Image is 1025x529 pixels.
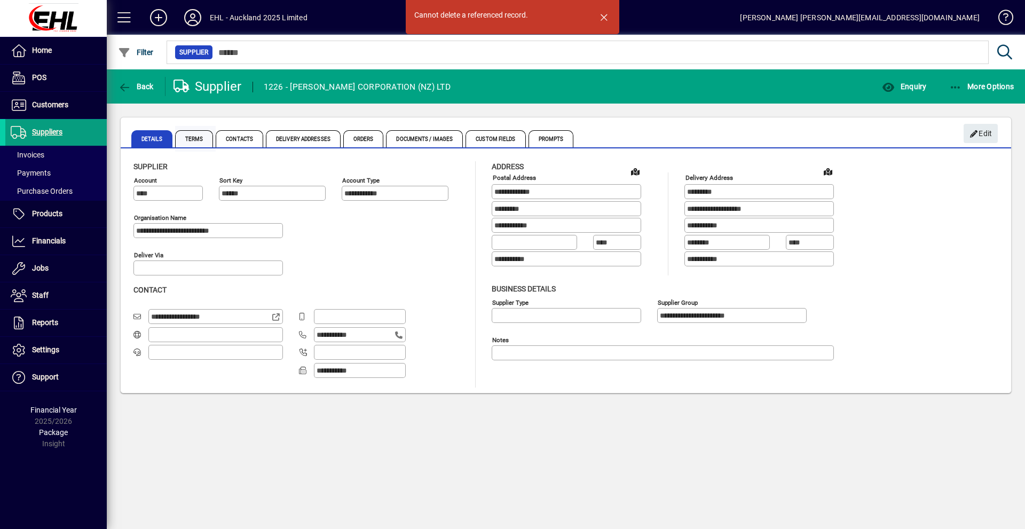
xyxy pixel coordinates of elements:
span: Support [32,373,59,381]
a: Reports [5,310,107,336]
span: Custom Fields [466,130,525,147]
span: Financial Year [30,406,77,414]
button: Add [141,8,176,27]
mat-label: Supplier type [492,298,529,306]
span: Edit [969,125,992,143]
span: Documents / Images [386,130,463,147]
button: Profile [176,8,210,27]
span: Reports [32,318,58,327]
mat-label: Notes [492,336,509,343]
span: Staff [32,291,49,299]
a: POS [5,65,107,91]
span: Home [32,46,52,54]
span: Contact [133,286,167,294]
span: More Options [949,82,1014,91]
span: Filter [118,48,154,57]
span: Financials [32,236,66,245]
span: Details [131,130,172,147]
button: Edit [964,124,998,143]
a: Knowledge Base [990,2,1012,37]
a: View on map [627,163,644,180]
a: Jobs [5,255,107,282]
span: Customers [32,100,68,109]
mat-label: Supplier group [658,298,698,306]
mat-label: Sort key [219,177,242,184]
span: Orders [343,130,384,147]
button: More Options [947,77,1017,96]
span: Payments [11,169,51,177]
a: Payments [5,164,107,182]
span: Package [39,428,68,437]
div: Supplier [174,78,242,95]
mat-label: Organisation name [134,214,186,222]
span: Settings [32,345,59,354]
a: Customers [5,92,107,119]
div: [PERSON_NAME] [PERSON_NAME][EMAIL_ADDRESS][DOMAIN_NAME] [740,9,980,26]
span: Purchase Orders [11,187,73,195]
span: Back [118,82,154,91]
a: Settings [5,337,107,364]
button: Filter [115,43,156,62]
mat-label: Account Type [342,177,380,184]
a: Staff [5,282,107,309]
span: Products [32,209,62,218]
span: Invoices [11,151,44,159]
button: Back [115,77,156,96]
a: Purchase Orders [5,182,107,200]
span: POS [32,73,46,82]
span: Enquiry [882,82,926,91]
span: Business details [492,285,556,293]
a: Home [5,37,107,64]
div: EHL - Auckland 2025 Limited [210,9,307,26]
span: Supplier [133,162,168,171]
a: Invoices [5,146,107,164]
a: Financials [5,228,107,255]
a: Products [5,201,107,227]
app-page-header-button: Back [107,77,165,96]
div: 1226 - [PERSON_NAME] CORPORATION (NZ) LTD [264,78,451,96]
span: Contacts [216,130,263,147]
a: View on map [819,163,837,180]
span: Jobs [32,264,49,272]
button: Enquiry [879,77,929,96]
span: Supplier [179,47,208,58]
mat-label: Account [134,177,157,184]
span: Prompts [529,130,574,147]
a: Support [5,364,107,391]
mat-label: Deliver via [134,251,163,259]
span: Suppliers [32,128,62,136]
span: Terms [175,130,214,147]
span: Delivery Addresses [266,130,341,147]
span: Address [492,162,524,171]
